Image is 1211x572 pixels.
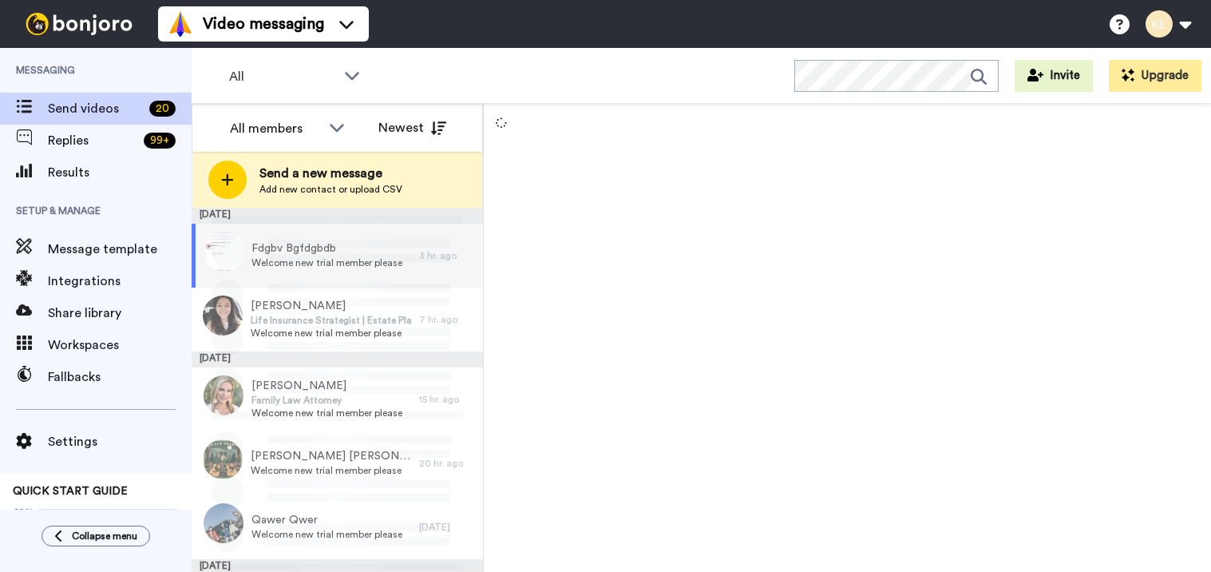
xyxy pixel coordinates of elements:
[230,119,321,138] div: All members
[149,101,176,117] div: 20
[419,457,475,470] div: 20 hr. ago
[251,298,411,314] span: [PERSON_NAME]
[48,336,192,355] span: Workspaces
[48,163,192,182] span: Results
[204,375,243,415] img: 96df3ea8-b8cd-455e-9be5-59bd0e6a9912.jpg
[48,240,192,259] span: Message template
[251,378,402,394] span: [PERSON_NAME]
[251,528,402,541] span: Welcome new trial member please
[203,296,243,336] img: 47958b42-8dd7-42de-b596-54ecd56456b4.jpg
[251,512,402,528] span: Qawer Qwer
[48,367,192,387] span: Fallbacks
[1015,60,1093,92] button: Invite
[251,327,411,340] span: Welcome new trial member please
[192,352,483,367] div: [DATE]
[144,133,176,149] div: 99 +
[419,249,475,262] div: 3 hr. ago
[259,164,402,183] span: Send a new message
[13,486,128,497] span: QUICK START GUIDE
[203,439,243,479] img: 27d99b11-8a79-4148-9b13-b38e44400557.jpg
[251,407,402,419] span: Welcome new trial member please
[419,393,475,406] div: 15 hr. ago
[19,13,139,35] img: bj-logo-header-white.svg
[251,394,402,407] span: Family Law Attorney
[168,11,193,37] img: vm-color.svg
[259,183,402,196] span: Add new contact or upload CSV
[419,521,475,534] div: [DATE]
[72,530,137,542] span: Collapse menu
[204,232,243,272] img: 19b6225d-97d2-44ff-9a00-5341a91638ba.jpg
[42,526,150,546] button: Collapse menu
[251,464,411,477] span: Welcome new trial member please
[251,448,411,464] span: [PERSON_NAME] [PERSON_NAME]
[203,13,324,35] span: Video messaging
[419,313,475,326] div: 7 hr. ago
[48,304,192,323] span: Share library
[366,112,458,144] button: Newest
[48,99,143,118] span: Send videos
[229,67,336,86] span: All
[13,506,34,518] span: 60%
[251,240,402,256] span: Fdgbv Bgfdgbdb
[48,131,137,150] span: Replies
[251,314,411,327] span: Life Insurance Strategist | Estate Planner
[48,432,192,451] span: Settings
[251,256,402,269] span: Welcome new trial member please
[48,272,192,291] span: Integrations
[204,503,243,543] img: 6688d91a-8868-45b6-940e-dc7e9093ecef.jpg
[1109,60,1201,92] button: Upgrade
[192,208,483,224] div: [DATE]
